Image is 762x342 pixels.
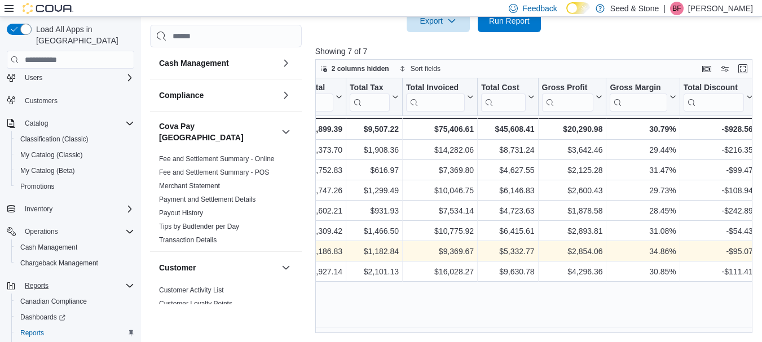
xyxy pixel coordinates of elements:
span: Users [25,73,42,82]
span: Export [413,10,463,32]
button: Inventory [20,202,57,216]
a: Customer Loyalty Points [159,300,232,308]
button: Total Invoiced [406,83,474,112]
span: Reports [20,328,44,337]
div: $2,101.13 [350,265,399,279]
div: -$54.43 [684,225,753,238]
div: $1,908.36 [350,144,399,157]
h3: Compliance [159,90,204,101]
button: Cash Management [11,239,139,255]
a: Customer Activity List [159,287,224,295]
span: Payout History [159,209,203,218]
div: $5,332.77 [481,245,534,259]
div: Total Discount [683,83,743,112]
span: Dashboards [20,313,65,322]
a: Canadian Compliance [16,295,91,308]
a: Fee and Settlement Summary - Online [159,156,275,163]
a: Chargeback Management [16,256,103,270]
div: $1,299.49 [350,184,399,198]
div: $1,878.58 [541,205,602,218]
div: 29.44% [610,144,676,157]
button: Cova Pay [GEOGRAPHIC_DATA] [279,126,293,139]
div: $65,899.39 [293,122,342,136]
span: Cash Management [20,243,77,252]
button: My Catalog (Beta) [11,163,139,179]
div: $2,854.06 [541,245,602,259]
p: Seed & Stone [610,2,659,15]
button: Catalog [20,117,52,130]
span: Inventory [25,205,52,214]
div: $20,290.98 [541,122,602,136]
a: Merchant Statement [159,183,220,190]
div: $8,731.24 [481,144,534,157]
span: Customer Activity List [159,286,224,295]
div: Total Discount [683,83,743,94]
span: Users [20,71,134,85]
div: $75,406.61 [406,122,474,136]
span: BF [672,2,681,15]
div: $616.97 [350,164,399,177]
span: Load All Apps in [GEOGRAPHIC_DATA] [32,24,134,46]
button: Customer [279,261,293,275]
button: Total Tax [350,83,399,112]
span: Transaction Details [159,236,217,245]
div: Gross Profit [541,83,593,94]
div: -$108.94 [684,184,753,198]
span: My Catalog (Classic) [20,150,83,159]
div: Total Cost [481,83,525,112]
span: Operations [20,225,134,238]
button: 2 columns hidden [316,62,394,75]
button: Subtotal [293,83,342,112]
a: Payout History [159,210,203,217]
button: Inventory [2,201,139,217]
button: Customers [2,92,139,109]
div: -$95.07 [684,245,753,259]
a: Dashboards [16,310,70,324]
span: My Catalog (Classic) [16,148,134,162]
span: Reports [16,326,134,340]
span: Fee and Settlement Summary - POS [159,168,269,177]
div: $6,752.83 [293,164,342,177]
a: Customers [20,94,62,108]
button: Canadian Compliance [11,294,139,309]
button: Reports [20,279,53,292]
div: $10,046.75 [406,184,474,198]
div: 29.73% [610,184,676,198]
a: Dashboards [11,309,139,325]
span: Payment and Settlement Details [159,196,256,205]
div: $9,309.42 [293,225,342,238]
span: Customers [20,94,134,108]
span: Customers [25,96,58,105]
button: Compliance [159,90,277,101]
a: Classification (Classic) [16,132,93,146]
div: $9,507.22 [350,122,399,136]
h3: Cash Management [159,58,229,69]
a: Tips by Budtender per Day [159,223,239,231]
div: Subtotal [293,83,333,112]
button: Customer [159,263,277,274]
button: My Catalog (Classic) [11,147,139,163]
button: Reports [11,325,139,341]
div: $4,723.63 [481,205,534,218]
div: -$216.35 [684,144,753,157]
div: 31.47% [610,164,676,177]
button: Reports [2,278,139,294]
div: 31.08% [610,225,676,238]
span: My Catalog (Beta) [16,164,134,177]
button: Cova Pay [GEOGRAPHIC_DATA] [159,121,277,144]
div: $7,369.80 [406,164,474,177]
p: Showing 7 of 7 [315,46,757,57]
div: -$99.47 [684,164,753,177]
img: Cova [23,3,73,14]
div: $10,775.92 [406,225,474,238]
div: $4,627.55 [481,164,534,177]
button: Chargeback Management [11,255,139,271]
span: Customer Loyalty Points [159,300,232,309]
button: Gross Margin [610,83,676,112]
div: $6,146.83 [481,184,534,198]
button: Operations [20,225,63,238]
button: Users [20,71,47,85]
div: Brian Furman [670,2,684,15]
button: Sort fields [395,62,445,75]
input: Dark Mode [566,2,590,14]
